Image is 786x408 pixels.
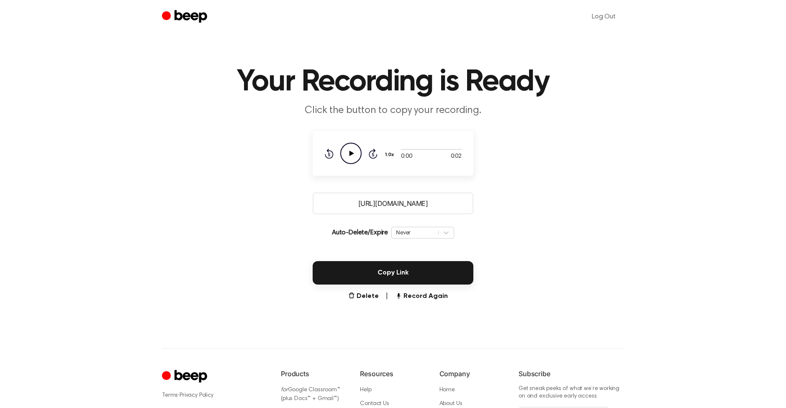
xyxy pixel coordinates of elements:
a: Help [360,387,371,393]
div: · [162,391,267,400]
a: About Us [439,401,462,407]
p: Click the button to copy your recording. [232,104,554,118]
i: for [281,387,288,393]
a: forGoogle Classroom™ (plus Docs™ + Gmail™) [281,387,340,402]
a: Beep [162,9,209,25]
span: 0:02 [451,152,462,161]
a: Contact Us [360,401,389,407]
h6: Subscribe [519,369,624,379]
h6: Products [281,369,347,379]
a: Cruip [162,369,209,385]
button: Delete [348,291,379,301]
h1: Your Recording is Ready [179,67,607,97]
span: 0:00 [401,152,412,161]
a: Log Out [583,7,624,27]
a: Privacy Policy [180,393,213,398]
button: Record Again [395,291,448,301]
a: Terms [162,393,178,398]
button: Copy Link [313,261,473,285]
button: 1.0x [384,148,397,162]
a: Home [439,387,455,393]
p: Auto-Delete/Expire [332,228,388,238]
span: | [385,291,388,301]
h6: Resources [360,369,426,379]
h6: Company [439,369,505,379]
p: Get sneak peeks of what we’re working on and exclusive early access. [519,385,624,400]
div: Never [396,228,434,236]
